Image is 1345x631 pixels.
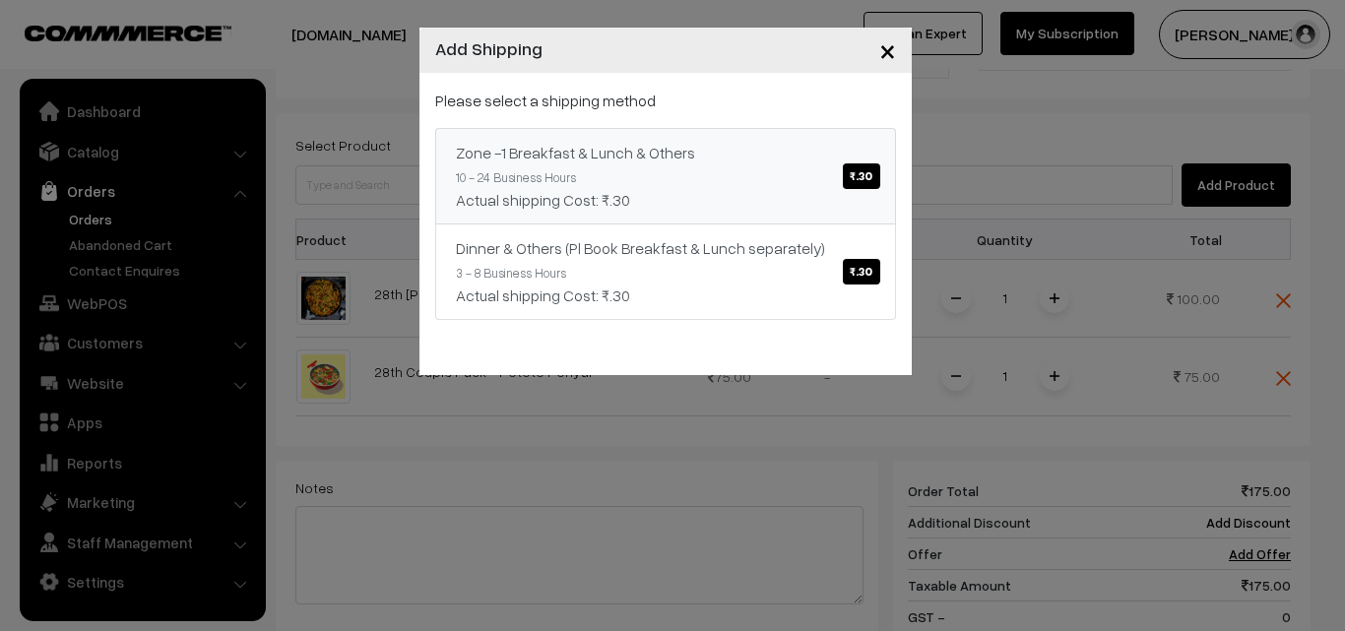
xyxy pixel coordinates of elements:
small: 3 - 8 Business Hours [456,265,566,281]
a: Dinner & Others (Pl Book Breakfast & Lunch separately)₹.30 3 - 8 Business HoursActual shipping Co... [435,223,896,320]
h4: Add Shipping [435,35,543,62]
span: ₹.30 [843,259,879,284]
div: Zone -1 Breakfast & Lunch & Others [456,141,875,164]
small: 10 - 24 Business Hours [456,169,576,185]
div: Actual shipping Cost: ₹.30 [456,284,875,307]
p: Please select a shipping method [435,89,896,112]
div: Actual shipping Cost: ₹.30 [456,188,875,212]
span: × [879,32,896,68]
button: Close [864,20,912,81]
a: Zone -1 Breakfast & Lunch & Others₹.30 10 - 24 Business HoursActual shipping Cost: ₹.30 [435,128,896,224]
div: Dinner & Others (Pl Book Breakfast & Lunch separately) [456,236,875,260]
span: ₹.30 [843,163,879,189]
